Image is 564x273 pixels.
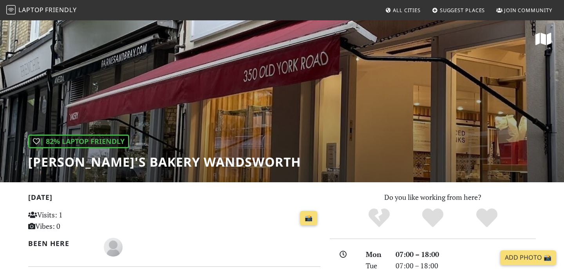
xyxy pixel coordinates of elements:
[28,239,94,248] h2: Been here
[393,7,421,14] span: All Cities
[493,3,555,17] a: Join Community
[28,154,301,169] h1: [PERSON_NAME]'s Bakery Wandsworth
[104,238,123,257] img: blank-535327c66bd565773addf3077783bbfce4b00ec00e9fd257753287c682c7fa38.png
[460,207,514,229] div: Definitely!
[6,4,77,17] a: LaptopFriendly LaptopFriendly
[330,192,536,203] p: Do you like working from here?
[382,3,424,17] a: All Cities
[504,7,552,14] span: Join Community
[352,207,406,229] div: No
[45,5,76,14] span: Friendly
[18,5,44,14] span: Laptop
[104,242,123,251] span: Anonymous Jellyfish
[429,3,488,17] a: Suggest Places
[300,211,317,226] a: 📸
[28,135,129,148] div: | 82% Laptop Friendly
[28,193,320,205] h2: [DATE]
[391,260,540,271] div: 07:00 – 18:00
[500,250,556,265] a: Add Photo 📸
[361,249,391,260] div: Mon
[391,249,540,260] div: 07:00 – 18:00
[28,209,119,232] p: Visits: 1 Vibes: 0
[406,207,460,229] div: Yes
[6,5,16,14] img: LaptopFriendly
[361,260,391,271] div: Tue
[440,7,485,14] span: Suggest Places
